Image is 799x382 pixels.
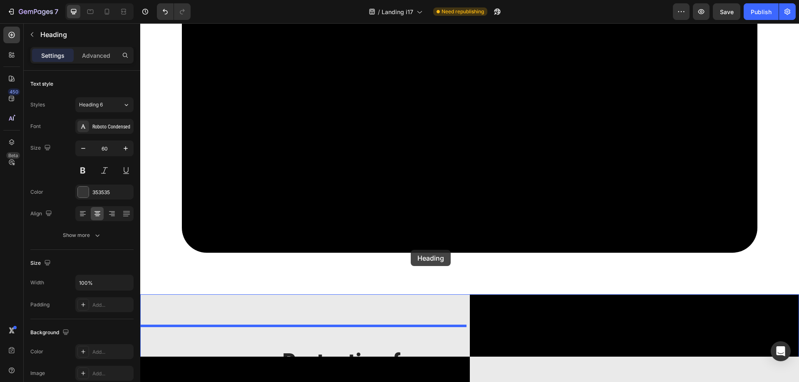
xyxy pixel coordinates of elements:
div: Roboto Condensed [92,123,132,131]
div: Beta [6,152,20,159]
span: Need republishing [442,8,484,15]
div: Undo/Redo [157,3,191,20]
span: Save [720,8,734,15]
div: Add... [92,301,132,309]
div: Publish [751,7,772,16]
div: Show more [63,231,102,239]
span: Heading 6 [79,101,103,108]
div: Color [30,188,43,196]
iframe: Design area [140,23,799,382]
p: Settings [41,51,65,60]
p: Heading [40,30,130,39]
button: 7 [3,3,62,20]
div: Add... [92,348,132,356]
div: Text style [30,80,53,88]
div: Align [30,208,54,219]
span: Landing i17 [382,7,413,16]
div: Add... [92,370,132,377]
div: Width [30,279,44,286]
div: Background [30,327,71,338]
div: Open Intercom Messenger [771,341,791,361]
div: Color [30,348,43,355]
button: Save [713,3,740,20]
div: 450 [8,89,20,95]
input: Auto [76,275,133,290]
button: Show more [30,228,134,243]
button: Publish [744,3,779,20]
div: Padding [30,301,50,308]
div: Size [30,258,52,269]
span: / [378,7,380,16]
div: Image [30,370,45,377]
p: 7 [55,7,58,17]
div: Size [30,143,52,154]
div: Font [30,123,41,130]
div: Styles [30,101,45,108]
div: 353535 [92,189,132,196]
p: Advanced [82,51,110,60]
button: Heading 6 [75,97,134,112]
